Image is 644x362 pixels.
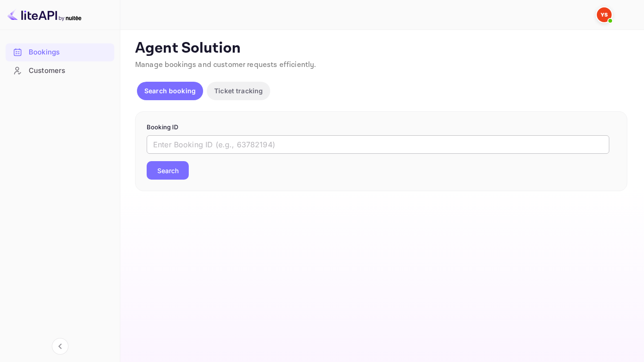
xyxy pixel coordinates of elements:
p: Search booking [144,86,196,96]
div: Bookings [29,47,110,58]
div: Customers [6,62,114,80]
button: Search [147,161,189,180]
input: Enter Booking ID (e.g., 63782194) [147,135,609,154]
p: Ticket tracking [214,86,263,96]
p: Booking ID [147,123,616,132]
img: LiteAPI logo [7,7,81,22]
button: Collapse navigation [52,338,68,355]
img: Yandex Support [597,7,612,22]
span: Manage bookings and customer requests efficiently. [135,60,316,70]
p: Agent Solution [135,39,627,58]
div: Customers [29,66,110,76]
a: Customers [6,62,114,79]
a: Bookings [6,43,114,60]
